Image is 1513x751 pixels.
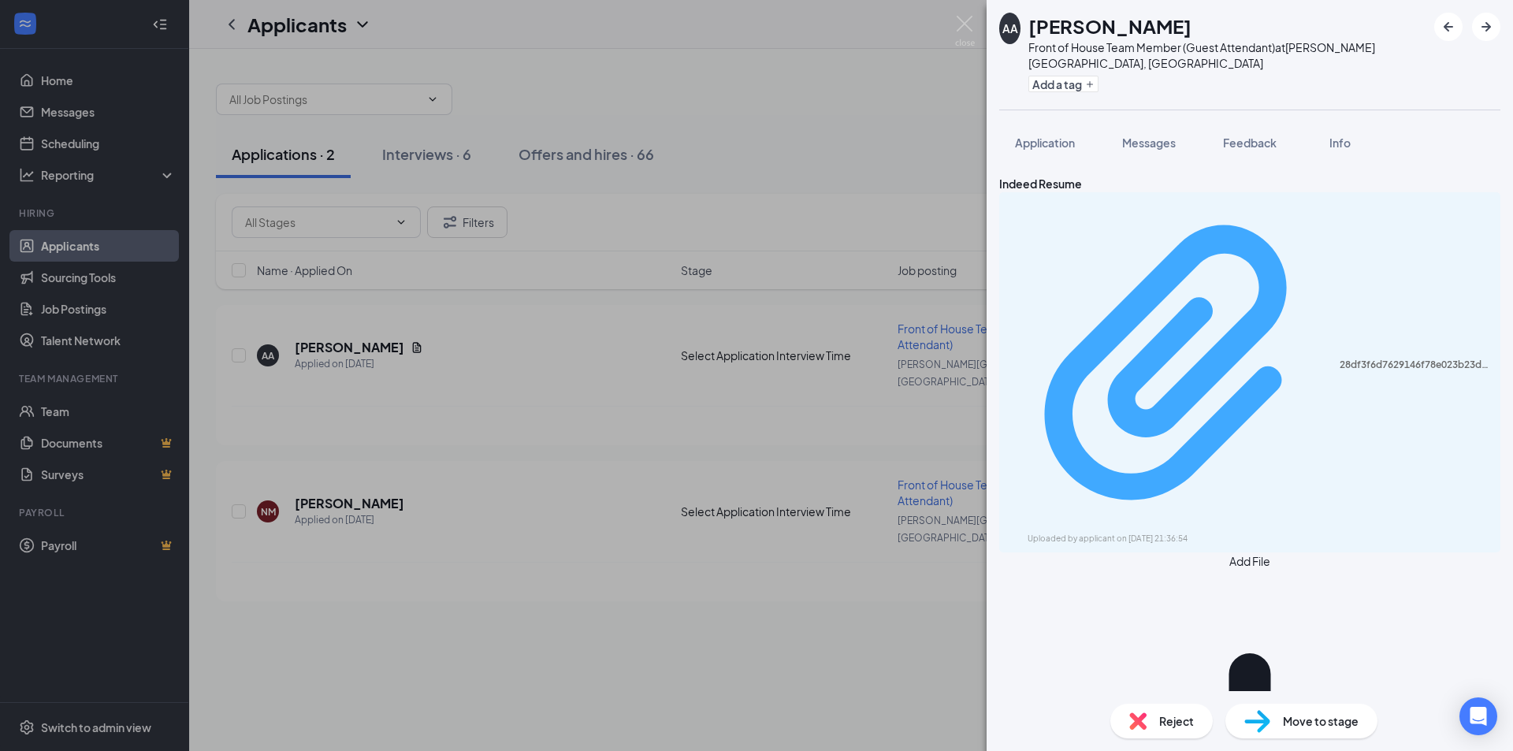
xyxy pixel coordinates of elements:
[1159,712,1194,730] span: Reject
[1223,136,1277,150] span: Feedback
[1028,13,1191,39] h1: [PERSON_NAME]
[1340,359,1491,371] div: 28df3f6d7629146f78e023b23d016805.pdf
[1477,17,1496,36] svg: ArrowRight
[1434,13,1463,41] button: ArrowLeftNew
[1028,76,1099,92] button: PlusAdd a tag
[1283,712,1359,730] span: Move to stage
[1028,533,1264,545] div: Uploaded by applicant on [DATE] 21:36:54
[1459,697,1497,735] div: Open Intercom Messenger
[1439,17,1458,36] svg: ArrowLeftNew
[1009,199,1491,545] a: Paperclip28df3f6d7629146f78e023b23d016805.pdfUploaded by applicant on [DATE] 21:36:54
[1009,199,1340,530] svg: Paperclip
[1015,136,1075,150] span: Application
[1472,13,1500,41] button: ArrowRight
[999,175,1500,192] div: Indeed Resume
[1028,39,1426,71] div: Front of House Team Member (Guest Attendant) at [PERSON_NAME][GEOGRAPHIC_DATA], [GEOGRAPHIC_DATA]
[1122,136,1176,150] span: Messages
[1329,136,1351,150] span: Info
[1085,80,1095,89] svg: Plus
[1002,20,1018,36] div: AA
